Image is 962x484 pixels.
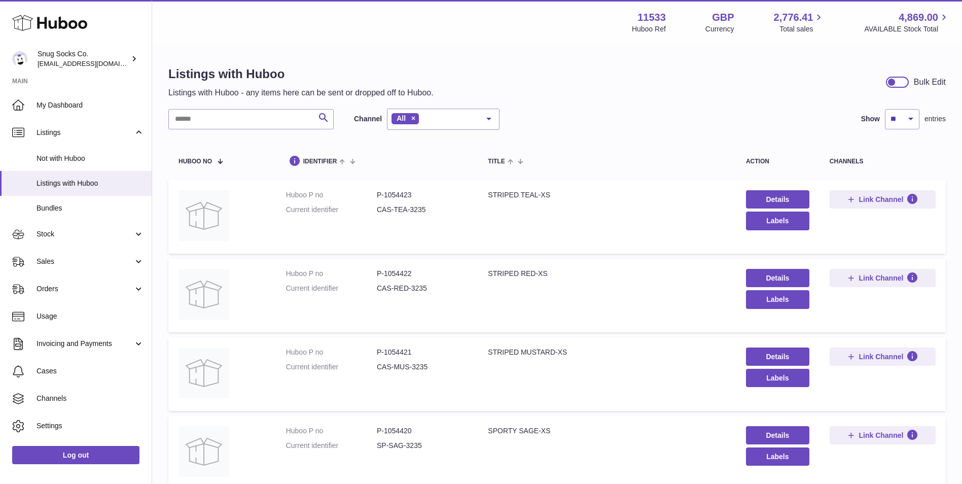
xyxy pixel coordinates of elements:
[377,284,468,293] dd: CAS-RED-3235
[746,426,809,444] a: Details
[774,11,825,34] a: 2,776.41 Total sales
[377,269,468,279] dd: P-1054422
[397,114,406,122] span: All
[286,284,377,293] dt: Current identifier
[746,212,809,230] button: Labels
[179,158,212,165] span: Huboo no
[746,190,809,209] a: Details
[859,431,903,440] span: Link Channel
[746,158,809,165] div: action
[774,11,813,24] span: 2,776.41
[286,269,377,279] dt: Huboo P no
[168,87,434,98] p: Listings with Huboo - any items here can be sent or dropped off to Huboo.
[286,441,377,451] dt: Current identifier
[37,154,144,163] span: Not with Huboo
[830,158,936,165] div: channels
[746,348,809,366] a: Details
[37,339,133,349] span: Invoicing and Payments
[286,426,377,436] dt: Huboo P no
[286,205,377,215] dt: Current identifier
[864,24,950,34] span: AVAILABLE Stock Total
[830,348,936,366] button: Link Channel
[488,348,726,357] div: STRIPED MUSTARD-XS
[38,59,149,67] span: [EMAIL_ADDRESS][DOMAIN_NAME]
[488,269,726,279] div: STRIPED RED-XS
[864,11,950,34] a: 4,869.00 AVAILABLE Stock Total
[830,426,936,444] button: Link Channel
[377,362,468,372] dd: CAS-MUS-3235
[12,446,139,464] a: Log out
[179,426,229,477] img: SPORTY SAGE-XS
[37,257,133,266] span: Sales
[37,203,144,213] span: Bundles
[37,229,133,239] span: Stock
[746,369,809,387] button: Labels
[179,348,229,398] img: STRIPED MUSTARD-XS
[38,49,129,68] div: Snug Socks Co.
[286,348,377,357] dt: Huboo P no
[488,426,726,436] div: SPORTY SAGE-XS
[377,348,468,357] dd: P-1054421
[377,426,468,436] dd: P-1054420
[12,51,27,66] img: internalAdmin-11533@internal.huboo.com
[179,269,229,320] img: STRIPED RED-XS
[859,352,903,361] span: Link Channel
[286,362,377,372] dt: Current identifier
[746,290,809,308] button: Labels
[914,77,946,88] div: Bulk Edit
[637,11,666,24] strong: 11533
[488,190,726,200] div: STRIPED TEAL-XS
[377,205,468,215] dd: CAS-TEA-3235
[712,11,734,24] strong: GBP
[354,114,382,124] label: Channel
[488,158,505,165] span: title
[377,190,468,200] dd: P-1054423
[179,190,229,241] img: STRIPED TEAL-XS
[746,269,809,287] a: Details
[37,284,133,294] span: Orders
[37,312,144,321] span: Usage
[861,114,880,124] label: Show
[632,24,666,34] div: Huboo Ref
[37,128,133,137] span: Listings
[859,273,903,283] span: Link Channel
[859,195,903,204] span: Link Channel
[899,11,938,24] span: 4,869.00
[37,394,144,403] span: Channels
[37,179,144,188] span: Listings with Huboo
[924,114,946,124] span: entries
[377,441,468,451] dd: SP-SAG-3235
[168,66,434,82] h1: Listings with Huboo
[779,24,825,34] span: Total sales
[286,190,377,200] dt: Huboo P no
[746,447,809,466] button: Labels
[37,366,144,376] span: Cases
[37,100,144,110] span: My Dashboard
[303,158,337,165] span: identifier
[705,24,734,34] div: Currency
[830,190,936,209] button: Link Channel
[37,421,144,431] span: Settings
[830,269,936,287] button: Link Channel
